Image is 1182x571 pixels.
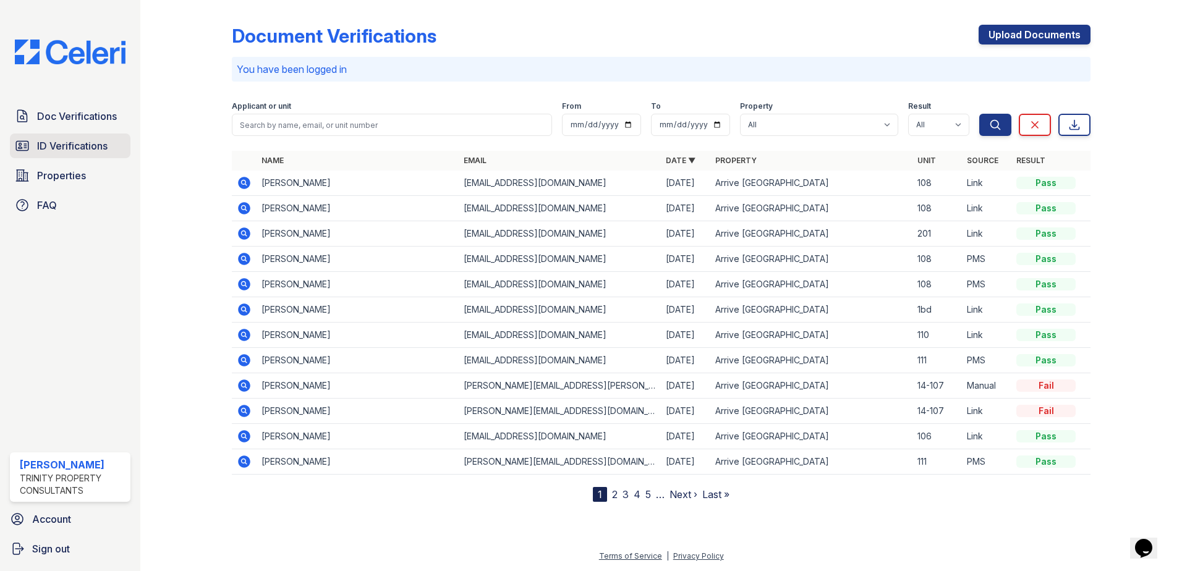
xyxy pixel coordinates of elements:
td: 108 [912,272,962,297]
div: | [666,551,669,560]
a: Privacy Policy [673,551,724,560]
div: Pass [1016,253,1076,265]
td: [PERSON_NAME] [257,399,459,424]
p: You have been logged in [237,62,1086,77]
a: Result [1016,156,1045,165]
td: Link [962,297,1011,323]
td: 110 [912,323,962,348]
td: [PERSON_NAME] [257,449,459,475]
a: 2 [612,488,618,501]
div: [PERSON_NAME] [20,457,125,472]
td: 108 [912,171,962,196]
td: Arrive [GEOGRAPHIC_DATA] [710,348,912,373]
td: [PERSON_NAME] [257,323,459,348]
div: Pass [1016,202,1076,214]
td: Arrive [GEOGRAPHIC_DATA] [710,424,912,449]
label: To [651,101,661,111]
td: [PERSON_NAME][EMAIL_ADDRESS][PERSON_NAME][DOMAIN_NAME] [459,373,661,399]
td: Arrive [GEOGRAPHIC_DATA] [710,272,912,297]
label: Applicant or unit [232,101,291,111]
div: Fail [1016,379,1076,392]
a: 4 [634,488,640,501]
td: Link [962,424,1011,449]
span: Properties [37,168,86,183]
div: Fail [1016,405,1076,417]
td: Link [962,221,1011,247]
td: [EMAIL_ADDRESS][DOMAIN_NAME] [459,221,661,247]
a: Properties [10,163,130,188]
td: [PERSON_NAME] [257,196,459,221]
a: FAQ [10,193,130,218]
span: Account [32,512,71,527]
td: [PERSON_NAME] [257,348,459,373]
div: Pass [1016,303,1076,316]
a: Next › [670,488,697,501]
a: Source [967,156,998,165]
td: [DATE] [661,221,710,247]
div: Pass [1016,455,1076,468]
td: 108 [912,196,962,221]
td: PMS [962,247,1011,272]
td: [DATE] [661,171,710,196]
td: [EMAIL_ADDRESS][DOMAIN_NAME] [459,171,661,196]
td: [PERSON_NAME] [257,247,459,272]
img: CE_Logo_Blue-a8612792a0a2168367f1c8372b55b34899dd931a85d93a1a3d3e32e68fde9ad4.png [5,40,135,64]
td: Arrive [GEOGRAPHIC_DATA] [710,373,912,399]
td: 201 [912,221,962,247]
label: Property [740,101,773,111]
a: Upload Documents [979,25,1091,44]
td: [EMAIL_ADDRESS][DOMAIN_NAME] [459,247,661,272]
td: [DATE] [661,323,710,348]
td: Link [962,171,1011,196]
a: Unit [917,156,936,165]
div: Pass [1016,430,1076,442]
td: [PERSON_NAME][EMAIL_ADDRESS][DOMAIN_NAME] [459,399,661,424]
a: 3 [623,488,629,501]
a: Property [715,156,757,165]
td: [DATE] [661,272,710,297]
td: [DATE] [661,449,710,475]
td: [DATE] [661,247,710,272]
span: FAQ [37,198,57,213]
a: 5 [645,488,651,501]
a: ID Verifications [10,133,130,158]
td: Arrive [GEOGRAPHIC_DATA] [710,449,912,475]
a: Email [464,156,487,165]
td: Arrive [GEOGRAPHIC_DATA] [710,323,912,348]
td: 1bd [912,297,962,323]
input: Search by name, email, or unit number [232,114,552,136]
td: [PERSON_NAME] [257,424,459,449]
td: Arrive [GEOGRAPHIC_DATA] [710,399,912,424]
td: Arrive [GEOGRAPHIC_DATA] [710,196,912,221]
a: Doc Verifications [10,104,130,129]
td: 106 [912,424,962,449]
td: PMS [962,348,1011,373]
td: [DATE] [661,348,710,373]
td: [EMAIL_ADDRESS][DOMAIN_NAME] [459,272,661,297]
iframe: chat widget [1130,522,1170,559]
div: Pass [1016,329,1076,341]
label: From [562,101,581,111]
span: Doc Verifications [37,109,117,124]
div: Pass [1016,278,1076,290]
td: [PERSON_NAME] [257,272,459,297]
a: Last » [702,488,729,501]
div: 1 [593,487,607,502]
a: Name [261,156,284,165]
label: Result [908,101,931,111]
td: [PERSON_NAME] [257,221,459,247]
td: 111 [912,348,962,373]
div: Pass [1016,177,1076,189]
td: [DATE] [661,373,710,399]
span: Sign out [32,541,70,556]
td: Arrive [GEOGRAPHIC_DATA] [710,247,912,272]
td: 108 [912,247,962,272]
td: Link [962,196,1011,221]
span: … [656,487,665,502]
td: [EMAIL_ADDRESS][DOMAIN_NAME] [459,323,661,348]
td: Link [962,399,1011,424]
td: [DATE] [661,196,710,221]
td: Arrive [GEOGRAPHIC_DATA] [710,221,912,247]
td: Arrive [GEOGRAPHIC_DATA] [710,171,912,196]
td: [EMAIL_ADDRESS][DOMAIN_NAME] [459,297,661,323]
